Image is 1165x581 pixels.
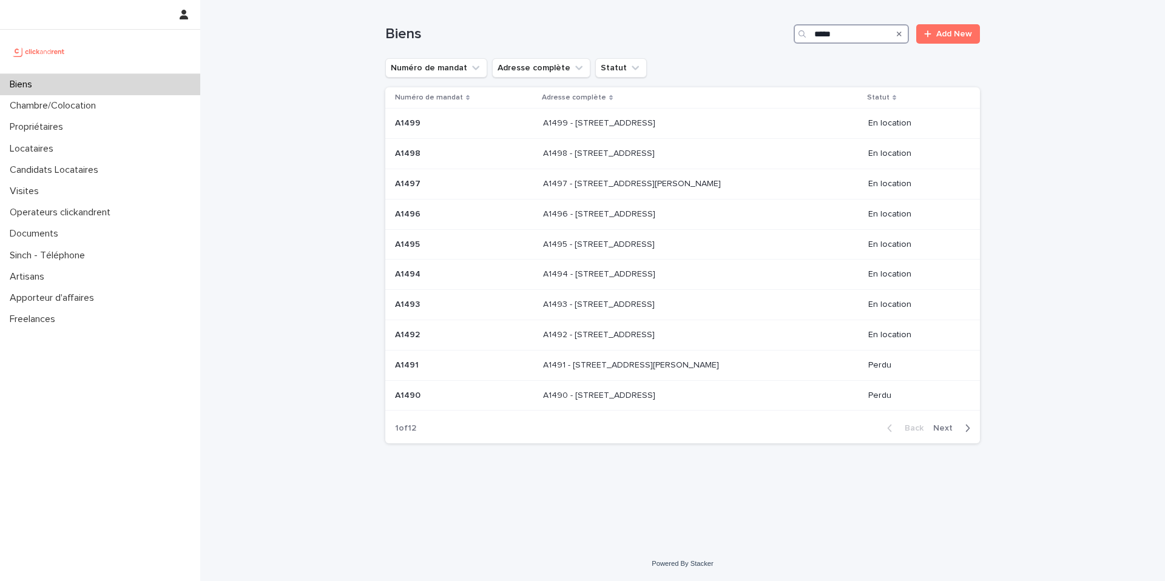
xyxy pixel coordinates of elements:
[5,271,54,283] p: Artisans
[5,121,73,133] p: Propriétaires
[5,186,49,197] p: Visites
[5,164,108,176] p: Candidats Locataires
[395,91,463,104] p: Numéro de mandat
[543,237,657,250] p: A1495 - [STREET_ADDRESS]
[385,229,980,260] tr: A1495A1495 A1495 - [STREET_ADDRESS]A1495 - [STREET_ADDRESS] En location
[868,149,961,159] p: En location
[385,109,980,139] tr: A1499A1499 A1499 - [STREET_ADDRESS]A1499 - [STREET_ADDRESS] En location
[385,380,980,411] tr: A1490A1490 A1490 - [STREET_ADDRESS]A1490 - [STREET_ADDRESS] Perdu
[5,314,65,325] p: Freelances
[543,388,658,401] p: A1490 - [STREET_ADDRESS]
[5,228,68,240] p: Documents
[385,320,980,350] tr: A1492A1492 A1492 - [STREET_ADDRESS]A1492 - [STREET_ADDRESS] En location
[395,146,423,159] p: A1498
[5,143,63,155] p: Locataires
[385,290,980,320] tr: A1493A1493 A1493 - [STREET_ADDRESS]A1493 - [STREET_ADDRESS] En location
[595,58,647,78] button: Statut
[395,388,423,401] p: A1490
[868,179,961,189] p: En location
[385,350,980,380] tr: A1491A1491 A1491 - [STREET_ADDRESS][PERSON_NAME]A1491 - [STREET_ADDRESS][PERSON_NAME] Perdu
[5,292,104,304] p: Apporteur d'affaires
[395,237,422,250] p: A1495
[543,267,658,280] p: A1494 - [STREET_ADDRESS]
[928,423,980,434] button: Next
[5,79,42,90] p: Biens
[897,424,924,432] span: Back
[385,260,980,290] tr: A1494A1494 A1494 - [STREET_ADDRESS]A1494 - [STREET_ADDRESS] En location
[543,327,657,340] p: A1492 - [STREET_ADDRESS]
[385,139,980,169] tr: A1498A1498 A1498 - [STREET_ADDRESS]A1498 - [STREET_ADDRESS] En location
[868,240,961,250] p: En location
[385,414,426,443] p: 1 of 12
[543,207,658,220] p: A1496 - [STREET_ADDRESS]
[867,91,890,104] p: Statut
[5,100,106,112] p: Chambre/Colocation
[543,297,657,310] p: A1493 - 187 Boulevard de Pontoise, Montigny-lès-Cormeilles 95370
[868,209,961,220] p: En location
[652,560,713,567] a: Powered By Stacker
[868,360,961,371] p: Perdu
[877,423,928,434] button: Back
[385,199,980,229] tr: A1496A1496 A1496 - [STREET_ADDRESS]A1496 - [STREET_ADDRESS] En location
[395,297,422,310] p: A1493
[5,207,120,218] p: Operateurs clickandrent
[395,207,423,220] p: A1496
[933,424,960,432] span: Next
[385,25,789,43] h1: Biens
[492,58,590,78] button: Adresse complète
[868,118,961,129] p: En location
[916,24,980,44] a: Add New
[395,327,422,340] p: A1492
[543,146,657,159] p: A1498 - 17 rue La Clef des Champs, Saint-Ouen-sur-Seine 93400
[385,58,487,78] button: Numéro de mandat
[868,300,961,310] p: En location
[794,24,909,44] input: Search
[868,391,961,401] p: Perdu
[5,250,95,261] p: Sinch - Téléphone
[542,91,606,104] p: Adresse complète
[385,169,980,199] tr: A1497A1497 A1497 - [STREET_ADDRESS][PERSON_NAME]A1497 - [STREET_ADDRESS][PERSON_NAME] En location
[543,358,721,371] p: A1491 - [STREET_ADDRESS][PERSON_NAME]
[868,269,961,280] p: En location
[868,330,961,340] p: En location
[395,358,421,371] p: A1491
[395,116,423,129] p: A1499
[543,116,658,129] p: A1499 - [STREET_ADDRESS]
[395,176,423,189] p: A1497
[936,30,972,38] span: Add New
[543,176,723,189] p: A1497 - [STREET_ADDRESS][PERSON_NAME]
[10,39,69,64] img: UCB0brd3T0yccxBKYDjQ
[395,267,423,280] p: A1494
